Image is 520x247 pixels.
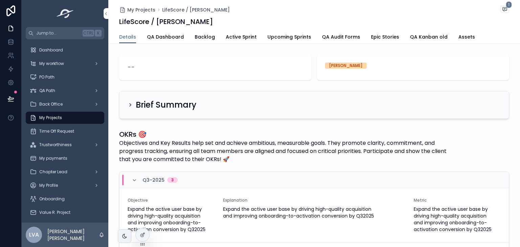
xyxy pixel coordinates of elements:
[83,30,94,37] span: Ctrl
[26,206,104,219] a: Value R. Project
[47,228,99,242] p: [PERSON_NAME] [PERSON_NAME]
[26,85,104,97] a: QA Path
[26,179,104,192] a: My Profile
[127,6,155,13] span: My Projects
[26,152,104,164] a: My payments
[119,17,213,26] h1: LifeScore / [PERSON_NAME]
[39,115,62,120] span: My Projects
[39,47,63,53] span: Dashboard
[95,30,101,36] span: K
[371,33,399,40] span: Epic Stories
[26,166,104,178] a: Chapter Lead
[223,206,406,219] span: Expand the active user base by driving high-quality acquisition and improving onboarding-to-activ...
[39,74,55,80] span: PO Path
[143,177,165,183] span: Q3-2025
[119,130,458,139] h1: OKRs 🎯
[322,33,360,40] span: QA Audit Forms
[39,183,58,188] span: My Profile
[226,31,257,44] a: Active Sprint
[171,177,174,183] div: 3
[371,31,399,44] a: Epic Stories
[26,71,104,83] a: PO Path
[147,31,184,44] a: QA Dashboard
[195,31,215,44] a: Backlog
[26,58,104,70] a: My workflow
[267,31,311,44] a: Upcoming Sprints
[39,102,63,107] span: Back Office
[128,206,215,233] span: Expand the active user base by driving high-quality acquisition and improving onboarding-to-activ...
[414,198,501,203] span: Metric
[22,39,108,223] div: scrollable content
[36,30,80,36] span: Jump to...
[39,196,65,202] span: Onboarding
[322,31,360,44] a: QA Audit Forms
[26,27,104,39] button: Jump to...CtrlK
[26,139,104,151] a: Trustworthiness
[120,188,509,243] a: ObjectiveExpand the active user base by driving high-quality acquisition and improving onboarding...
[26,193,104,205] a: Onboarding
[410,31,448,44] a: QA Kanban old
[128,198,215,203] span: Objective
[26,112,104,124] a: My Projects
[26,98,104,110] a: Back Office
[147,33,184,40] span: QA Dashboard
[26,125,104,137] a: Time Off Request
[119,6,155,13] a: My Projects
[329,63,363,69] div: [PERSON_NAME]
[26,44,104,56] a: Dashboard
[136,99,196,110] h2: Brief Summary
[267,33,311,40] span: Upcoming Sprints
[162,6,230,13] a: LifeScore / [PERSON_NAME]
[127,63,135,72] span: --
[195,33,215,40] span: Backlog
[39,156,67,161] span: My payments
[414,206,501,233] span: Expand the active user base by driving high-quality acquisition and improving onboarding-to-activ...
[39,169,67,175] span: Chapter Lead
[119,33,136,40] span: Details
[506,1,512,8] span: 1
[226,33,257,40] span: Active Sprint
[39,88,55,93] span: QA Path
[39,210,70,215] span: Value R. Project
[29,231,39,239] span: LVA
[119,31,136,44] a: Details
[500,5,509,14] button: 1
[39,129,74,134] span: Time Off Request
[55,8,76,19] img: App logo
[458,33,475,40] span: Assets
[458,31,475,44] a: Assets
[39,142,72,148] span: Trustworthiness
[223,198,406,203] span: Explanation
[39,61,64,66] span: My workflow
[119,139,458,163] p: Objectives and Key Results help set and achieve ambitious, measurable goals. They promote clarity...
[410,33,448,40] span: QA Kanban old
